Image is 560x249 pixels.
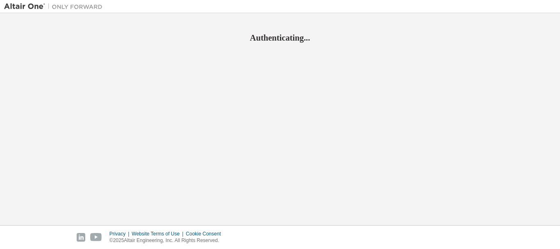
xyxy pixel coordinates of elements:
[132,231,186,237] div: Website Terms of Use
[4,32,556,43] h2: Authenticating...
[90,233,102,242] img: youtube.svg
[109,237,226,244] p: © 2025 Altair Engineering, Inc. All Rights Reserved.
[186,231,225,237] div: Cookie Consent
[4,2,107,11] img: Altair One
[109,231,132,237] div: Privacy
[77,233,85,242] img: linkedin.svg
